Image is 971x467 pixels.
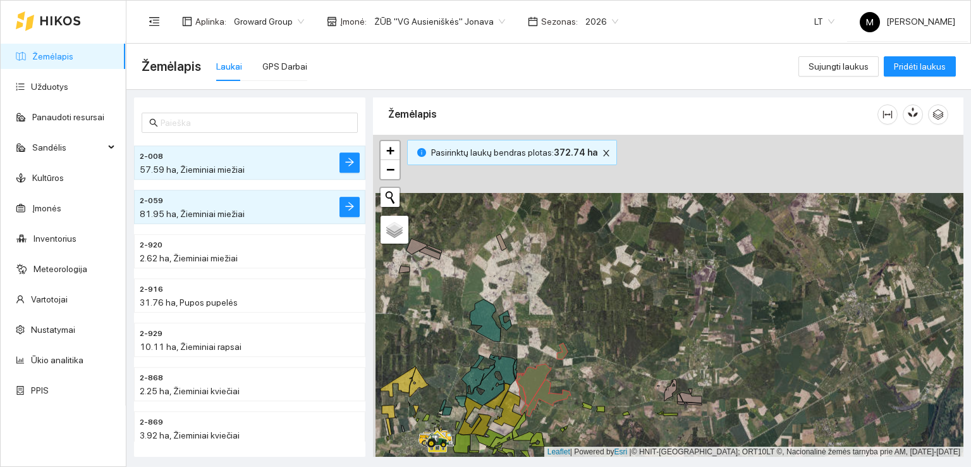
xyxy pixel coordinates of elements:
span: 31.76 ha, Pupos pupelės [140,297,238,308]
button: menu-fold [142,9,167,34]
span: − [386,161,394,177]
span: 2-929 [140,328,162,340]
span: 2-008 [140,151,163,163]
input: Paieška [161,116,350,130]
b: 372.74 ha [554,147,597,158]
a: Ūkio analitika [31,355,83,365]
span: Žemėlapis [142,56,201,77]
a: Esri [614,447,628,456]
div: Laukai [216,59,242,73]
span: info-circle [417,148,426,157]
a: Sujungti laukus [798,61,879,72]
span: calendar [528,16,538,27]
span: M [866,12,874,32]
span: ŽŪB "VG Ausieniškės" Jonava [374,12,505,31]
span: 2-868 [140,372,163,384]
a: Panaudoti resursai [32,112,104,122]
a: Layers [381,216,408,244]
span: 57.59 ha, Žieminiai miežiai [140,165,245,175]
button: Initiate a new search [381,188,400,207]
span: arrow-right [345,157,355,169]
span: column-width [878,109,897,120]
span: 2-869 [140,416,163,428]
button: column-width [877,104,898,125]
button: arrow-right [339,153,360,173]
span: Įmonė : [340,15,367,28]
a: Žemėlapis [32,51,73,61]
a: Pridėti laukus [884,61,956,72]
span: 2026 [585,12,618,31]
span: LT [814,12,834,31]
span: menu-fold [149,16,160,27]
a: Leaflet [547,447,570,456]
button: arrow-right [339,197,360,217]
button: Sujungti laukus [798,56,879,77]
span: 2.62 ha, Žieminiai miežiai [140,253,238,263]
a: Zoom in [381,141,400,160]
a: Nustatymai [31,325,75,335]
span: arrow-right [345,201,355,213]
span: [PERSON_NAME] [860,16,955,27]
button: close [599,146,614,161]
span: 2-916 [140,283,163,296]
span: 10.11 ha, Žieminiai rapsai [140,342,241,352]
span: shop [327,16,337,27]
span: | [630,447,632,456]
button: Pridėti laukus [884,56,956,77]
div: Žemėlapis [388,96,877,132]
span: 2.25 ha, Žieminiai kviečiai [140,386,240,396]
a: Kultūros [32,173,64,183]
a: Inventorius [34,233,76,244]
span: search [149,118,158,127]
a: Vartotojai [31,294,68,304]
span: 2-920 [140,239,162,251]
a: PPIS [31,385,49,395]
span: 3.92 ha, Žieminiai kviečiai [140,430,240,440]
span: 81.95 ha, Žieminiai miežiai [140,209,245,219]
div: | Powered by © HNIT-[GEOGRAPHIC_DATA]; ORT10LT ©, Nacionalinė žemės tarnyba prie AM, [DATE]-[DATE] [544,447,963,458]
span: Aplinka : [195,15,226,28]
span: Groward Group [234,12,304,31]
span: Sujungti laukus [809,59,869,73]
span: Pasirinktų laukų bendras plotas : [431,146,597,159]
div: GPS Darbai [262,59,307,73]
a: Zoom out [381,160,400,179]
span: Pridėti laukus [894,59,946,73]
span: 2-059 [140,195,163,207]
span: layout [182,16,192,27]
a: Užduotys [31,82,68,92]
a: Meteorologija [34,264,87,274]
span: close [599,149,613,158]
span: + [386,142,394,158]
a: Įmonės [32,203,61,213]
span: Sezonas : [541,15,578,28]
span: Sandėlis [32,135,104,160]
